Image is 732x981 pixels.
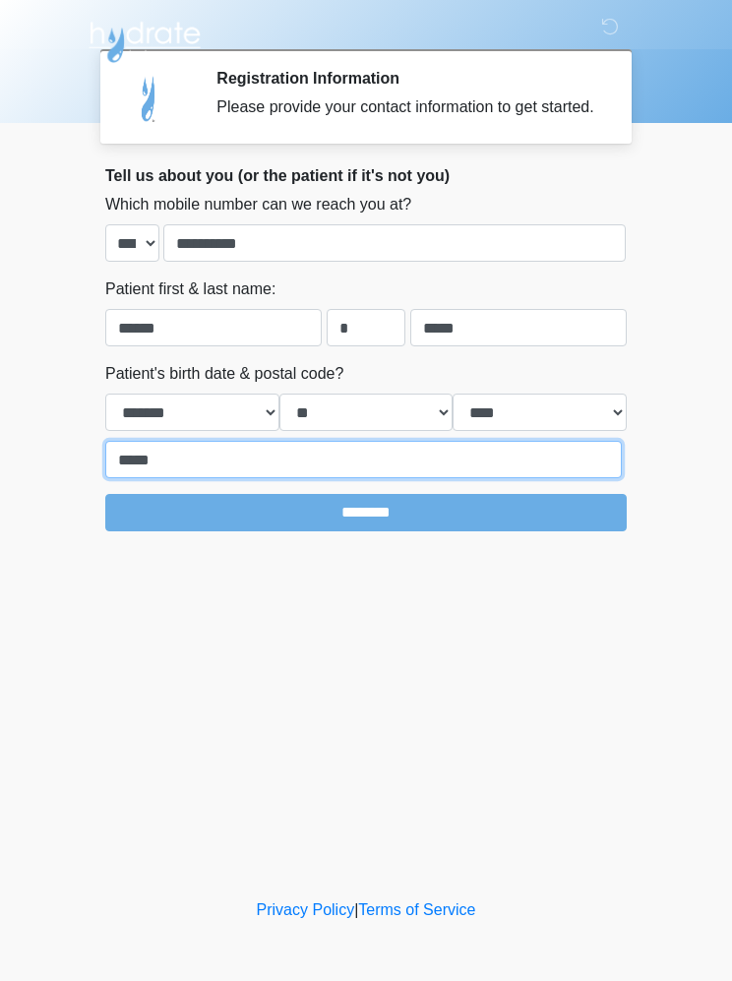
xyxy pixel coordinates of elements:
a: | [354,901,358,918]
label: Patient's birth date & postal code? [105,362,343,386]
a: Privacy Policy [257,901,355,918]
img: Agent Avatar [120,69,179,128]
label: Which mobile number can we reach you at? [105,193,411,216]
img: Hydrate IV Bar - Flagstaff Logo [86,15,204,64]
div: Please provide your contact information to get started. [216,95,597,119]
h2: Tell us about you (or the patient if it's not you) [105,166,627,185]
a: Terms of Service [358,901,475,918]
label: Patient first & last name: [105,277,275,301]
